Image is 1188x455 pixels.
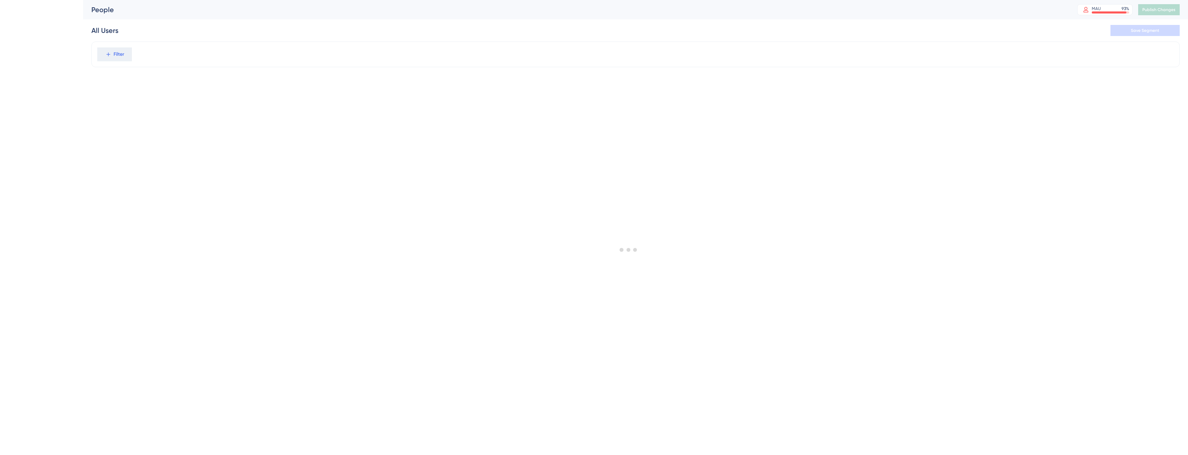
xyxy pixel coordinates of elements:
button: Publish Changes [1138,4,1180,15]
span: Publish Changes [1142,7,1176,12]
button: Save Segment [1110,25,1180,36]
div: People [91,5,1060,15]
span: Save Segment [1131,28,1159,33]
div: MAU [1092,6,1101,11]
div: 93 % [1122,6,1129,11]
div: All Users [91,26,118,35]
